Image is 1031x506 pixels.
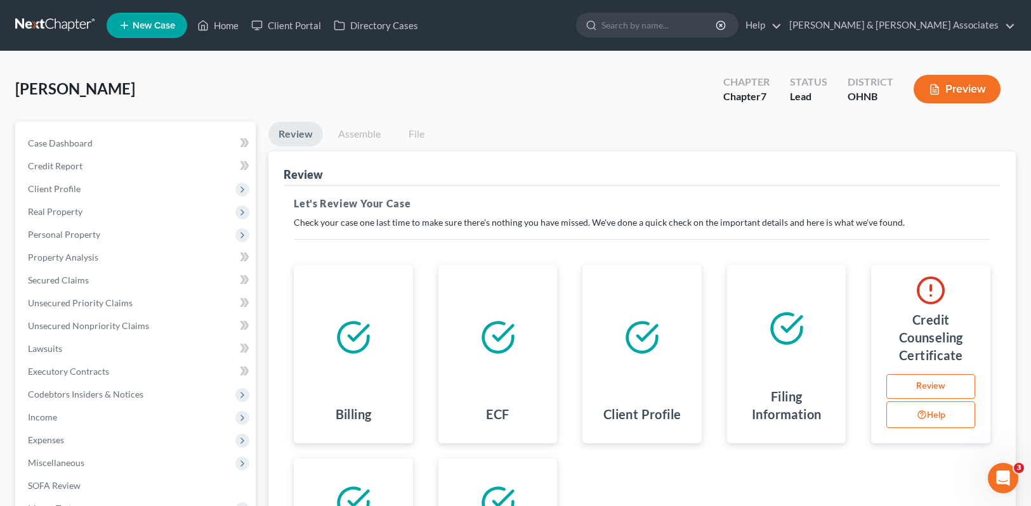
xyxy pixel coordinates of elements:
iframe: Intercom live chat [988,463,1018,493]
div: Review [284,167,323,182]
a: Home [191,14,245,37]
span: New Case [133,21,175,30]
span: Secured Claims [28,275,89,285]
span: Miscellaneous [28,457,84,468]
h4: Billing [336,405,372,423]
h4: Client Profile [603,405,681,423]
a: File [396,122,437,146]
div: Lead [790,89,827,104]
a: Case Dashboard [18,132,256,155]
h4: Credit Counseling Certificate [881,311,980,364]
button: Preview [914,75,1001,103]
a: Unsecured Priority Claims [18,292,256,315]
a: Lawsuits [18,337,256,360]
a: Secured Claims [18,269,256,292]
a: Client Portal [245,14,327,37]
p: Check your case one last time to make sure there's nothing you have missed. We've done a quick ch... [294,216,990,229]
a: Executory Contracts [18,360,256,383]
a: Unsecured Nonpriority Claims [18,315,256,337]
a: Review [268,122,323,146]
span: 7 [761,90,766,102]
span: Expenses [28,434,64,445]
span: Unsecured Priority Claims [28,297,133,308]
span: Lawsuits [28,343,62,354]
div: Help [886,401,980,431]
div: Chapter [723,89,770,104]
a: Property Analysis [18,246,256,269]
h5: Let's Review Your Case [294,196,990,211]
span: Executory Contracts [28,366,109,377]
div: District [848,75,893,89]
span: Income [28,412,57,422]
span: Credit Report [28,160,82,171]
a: Credit Report [18,155,256,178]
input: Search by name... [601,13,718,37]
span: 3 [1014,463,1024,473]
span: Client Profile [28,183,81,194]
span: Codebtors Insiders & Notices [28,389,143,399]
a: SOFA Review [18,474,256,497]
div: Status [790,75,827,89]
span: Real Property [28,206,82,217]
div: OHNB [848,89,893,104]
span: Personal Property [28,229,100,240]
span: Property Analysis [28,252,98,263]
span: [PERSON_NAME] [15,79,135,98]
a: Assemble [328,122,391,146]
a: Help [739,14,782,37]
a: Directory Cases [327,14,424,37]
div: Chapter [723,75,770,89]
h4: ECF [486,405,509,423]
h4: Filing Information [737,387,836,423]
button: Help [886,401,975,428]
span: Unsecured Nonpriority Claims [28,320,149,331]
span: SOFA Review [28,480,81,491]
a: [PERSON_NAME] & [PERSON_NAME] Associates [783,14,1015,37]
span: Case Dashboard [28,138,93,148]
a: Review [886,374,975,399]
